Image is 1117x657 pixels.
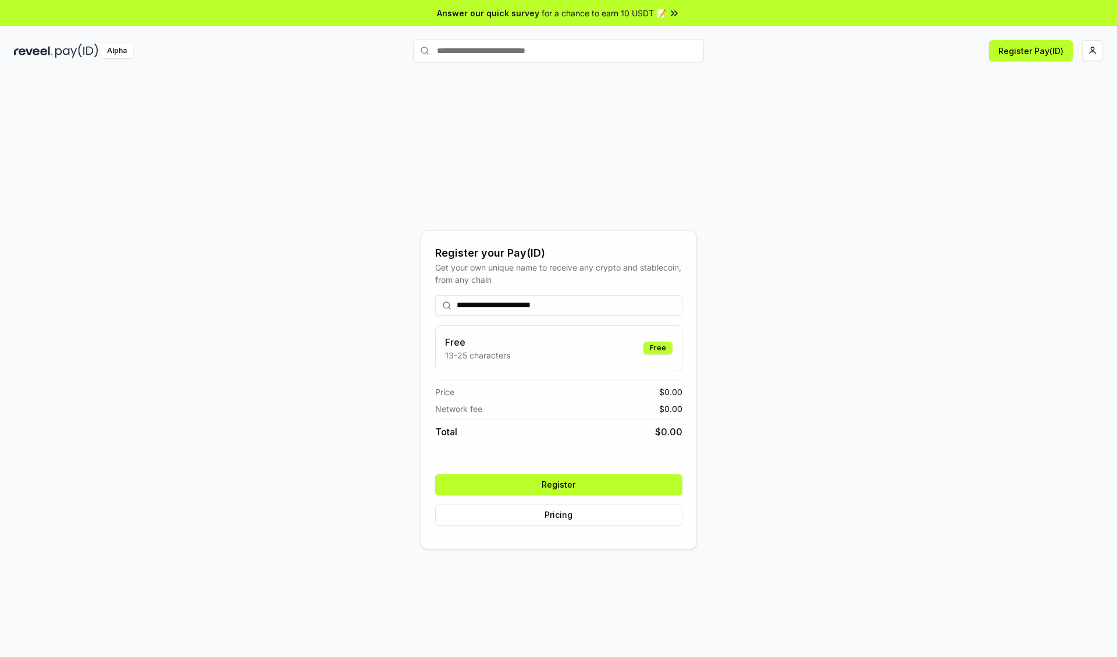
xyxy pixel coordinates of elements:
[437,7,539,19] span: Answer our quick survey
[55,44,98,58] img: pay_id
[435,386,454,398] span: Price
[435,261,682,286] div: Get your own unique name to receive any crypto and stablecoin, from any chain
[435,474,682,495] button: Register
[445,335,510,349] h3: Free
[643,342,673,354] div: Free
[659,386,682,398] span: $ 0.00
[435,245,682,261] div: Register your Pay(ID)
[659,403,682,415] span: $ 0.00
[435,505,682,525] button: Pricing
[14,44,53,58] img: reveel_dark
[655,425,682,439] span: $ 0.00
[435,425,457,439] span: Total
[542,7,666,19] span: for a chance to earn 10 USDT 📝
[435,403,482,415] span: Network fee
[101,44,133,58] div: Alpha
[989,40,1073,61] button: Register Pay(ID)
[445,349,510,361] p: 13-25 characters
